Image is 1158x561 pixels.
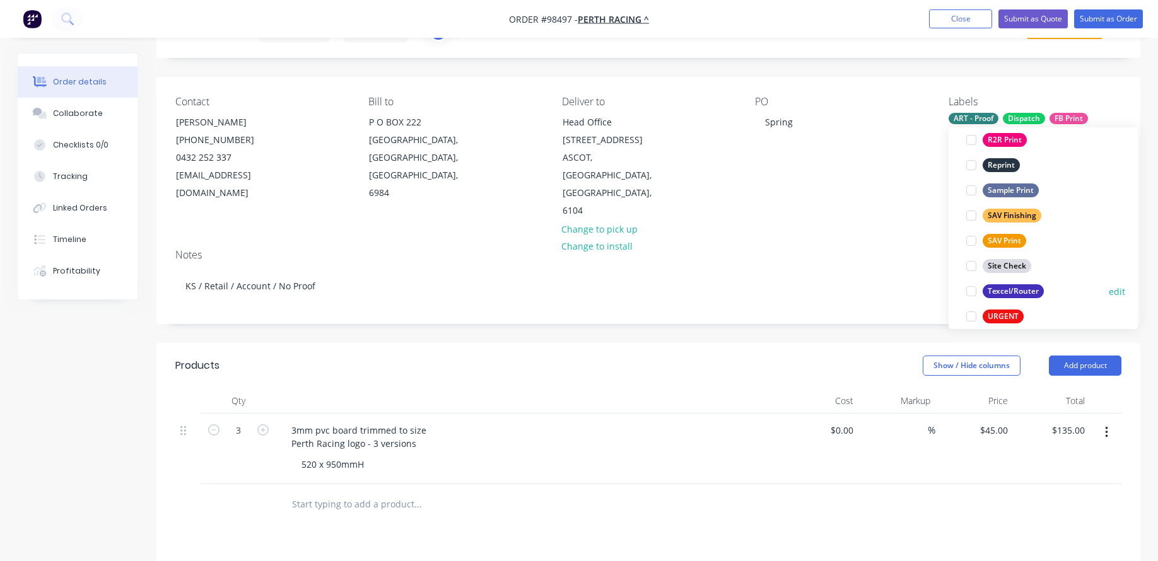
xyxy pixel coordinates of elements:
div: Collaborate [53,108,103,119]
div: URGENT [983,309,1024,323]
div: Total [1013,388,1091,414]
div: PO [755,96,928,108]
div: Labels [949,96,1121,108]
div: ART - Proof [949,113,998,124]
div: [EMAIL_ADDRESS][DOMAIN_NAME] [176,166,281,202]
div: [PHONE_NUMBER] [176,131,281,149]
div: Texcel/Router [983,284,1044,298]
button: edit [1109,285,1125,298]
div: Contact [175,96,348,108]
button: Order details [18,66,137,98]
button: Close [929,9,992,28]
div: Profitability [53,265,100,277]
button: Profitability [18,255,137,287]
div: 520 x 950mmH [291,455,374,473]
button: Tracking [18,161,137,192]
div: Reprint [983,158,1020,172]
a: Perth Racing ^ [578,13,649,25]
div: Linked Orders [53,202,107,214]
div: R2R Print [983,133,1027,147]
span: % [928,423,935,437]
div: Site Check [983,259,1031,273]
button: Submit as Order [1074,9,1143,28]
button: Sample Print [961,182,1044,199]
div: Bill to [368,96,541,108]
div: Spring [755,113,803,131]
img: Factory [23,9,42,28]
button: Submit as Quote [998,9,1068,28]
button: Reprint [961,156,1025,174]
div: Price [935,388,1013,414]
button: Timeline [18,224,137,255]
div: Head Office [STREET_ADDRESS]ASCOT, [GEOGRAPHIC_DATA], [GEOGRAPHIC_DATA], 6104 [552,113,678,220]
div: Notes [175,249,1121,261]
div: KS / Retail / Account / No Proof [175,267,1121,305]
button: SAV Finishing [961,207,1046,224]
div: Products [175,358,219,373]
button: Show / Hide columns [923,356,1021,376]
div: Dispatch [1003,113,1045,124]
button: Change to pick up [555,220,645,237]
button: Change to install [555,238,640,255]
div: ASCOT, [GEOGRAPHIC_DATA], [GEOGRAPHIC_DATA], 6104 [563,149,667,219]
div: P O BOX 222[GEOGRAPHIC_DATA], [GEOGRAPHIC_DATA], [GEOGRAPHIC_DATA], 6984 [358,113,484,202]
div: Cost [781,388,858,414]
div: Head Office [STREET_ADDRESS] [563,113,667,149]
div: FB Print [1050,113,1088,124]
button: Add product [1049,356,1121,376]
div: SAV Finishing [983,209,1041,223]
button: SAV Print [961,232,1031,250]
button: Site Check [961,257,1036,275]
div: Timeline [53,234,86,245]
div: SAV Print [983,234,1026,248]
div: Qty [201,388,276,414]
div: Checklists 0/0 [53,139,108,151]
div: Deliver to [562,96,735,108]
button: URGENT [961,308,1029,325]
button: Checklists 0/0 [18,129,137,161]
input: Start typing to add a product... [291,492,544,517]
div: Tracking [53,171,88,182]
span: Order #98497 - [509,13,578,25]
button: Linked Orders [18,192,137,224]
div: 3mm pvc board trimmed to size Perth Racing logo - 3 versions [281,421,436,453]
div: [GEOGRAPHIC_DATA], [GEOGRAPHIC_DATA], [GEOGRAPHIC_DATA], 6984 [369,131,474,202]
div: Order details [53,76,107,88]
button: Collaborate [18,98,137,129]
div: P O BOX 222 [369,113,474,131]
div: [PERSON_NAME][PHONE_NUMBER]0432 252 337[EMAIL_ADDRESS][DOMAIN_NAME] [165,113,291,202]
div: 0432 252 337 [176,149,281,166]
button: R2R Print [961,131,1032,149]
div: Markup [858,388,936,414]
div: [PERSON_NAME] [176,113,281,131]
div: Sample Print [983,183,1039,197]
button: Texcel/Router [961,282,1049,300]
